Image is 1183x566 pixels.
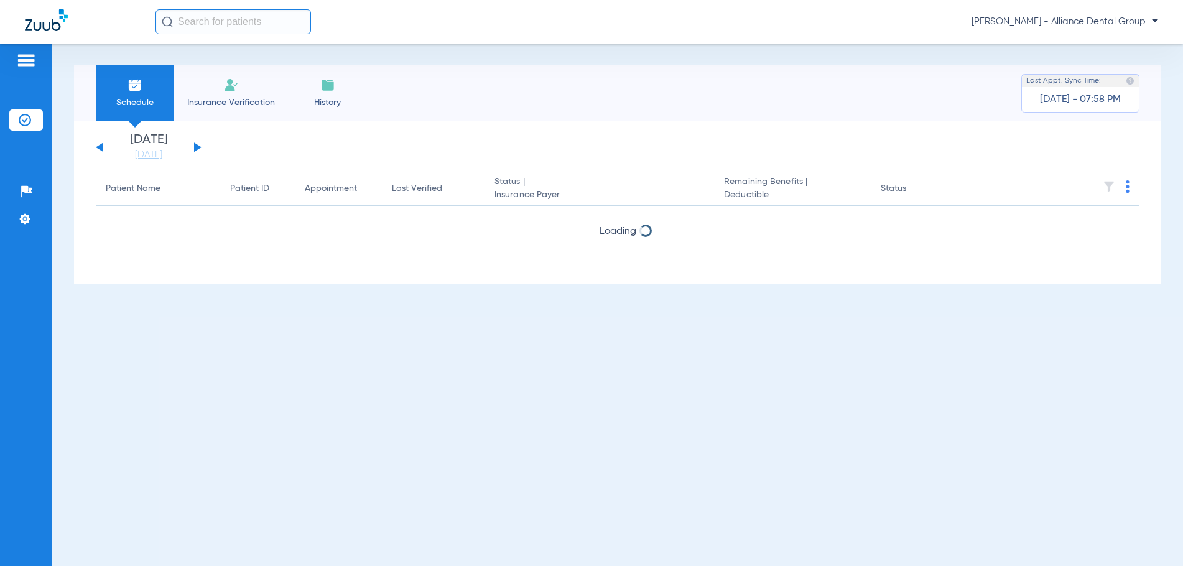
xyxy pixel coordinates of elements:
[972,16,1158,28] span: [PERSON_NAME] - Alliance Dental Group
[128,78,142,93] img: Schedule
[105,96,164,109] span: Schedule
[111,134,186,161] li: [DATE]
[1126,77,1134,85] img: last sync help info
[1040,93,1121,106] span: [DATE] - 07:58 PM
[1026,75,1101,87] span: Last Appt. Sync Time:
[714,172,871,206] th: Remaining Benefits |
[1126,180,1130,193] img: group-dot-blue.svg
[724,188,861,202] span: Deductible
[224,78,239,93] img: Manual Insurance Verification
[1103,180,1115,193] img: filter.svg
[600,226,636,236] span: Loading
[230,182,269,195] div: Patient ID
[25,9,68,31] img: Zuub Logo
[106,182,160,195] div: Patient Name
[183,96,279,109] span: Insurance Verification
[871,172,955,206] th: Status
[162,16,173,27] img: Search Icon
[155,9,311,34] input: Search for patients
[305,182,372,195] div: Appointment
[392,182,475,195] div: Last Verified
[16,53,36,68] img: hamburger-icon
[392,182,442,195] div: Last Verified
[494,188,704,202] span: Insurance Payer
[230,182,285,195] div: Patient ID
[485,172,714,206] th: Status |
[298,96,357,109] span: History
[106,182,210,195] div: Patient Name
[305,182,357,195] div: Appointment
[320,78,335,93] img: History
[111,149,186,161] a: [DATE]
